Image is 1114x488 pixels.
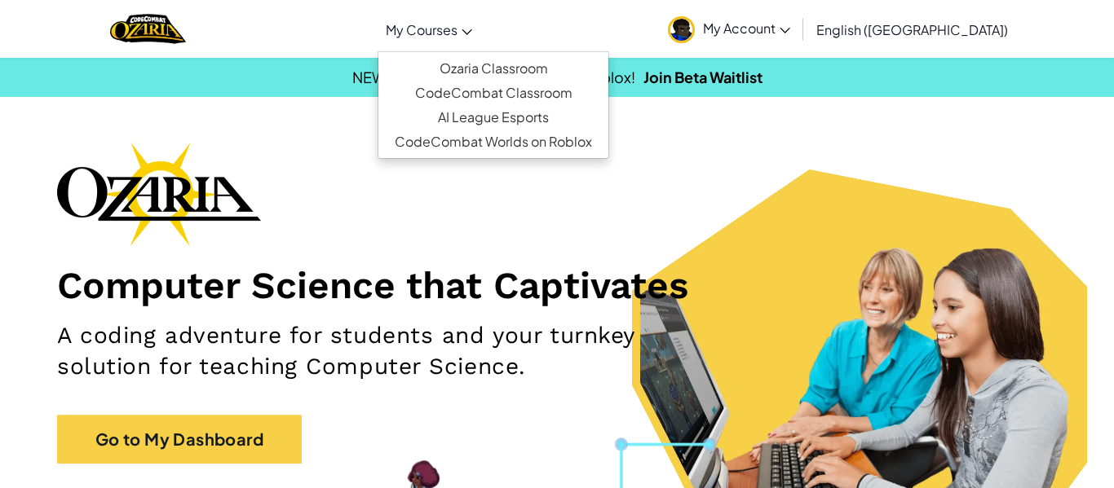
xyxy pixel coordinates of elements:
[57,415,302,464] a: Go to My Dashboard
[57,262,1057,308] h1: Computer Science that Captivates
[703,20,790,37] span: My Account
[57,320,727,382] h2: A coding adventure for students and your turnkey solution for teaching Computer Science.
[668,16,695,43] img: avatar
[378,56,608,81] a: Ozaria Classroom
[352,68,635,86] span: NEW! Learn to code while playing Roblox!
[378,7,480,51] a: My Courses
[808,7,1016,51] a: English ([GEOGRAPHIC_DATA])
[643,68,763,86] a: Join Beta Waitlist
[57,142,261,246] img: Ozaria branding logo
[378,105,608,130] a: AI League Esports
[110,12,186,46] a: Ozaria by CodeCombat logo
[816,21,1008,38] span: English ([GEOGRAPHIC_DATA])
[386,21,458,38] span: My Courses
[110,12,186,46] img: Home
[378,130,608,154] a: CodeCombat Worlds on Roblox
[660,3,798,55] a: My Account
[378,81,608,105] a: CodeCombat Classroom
